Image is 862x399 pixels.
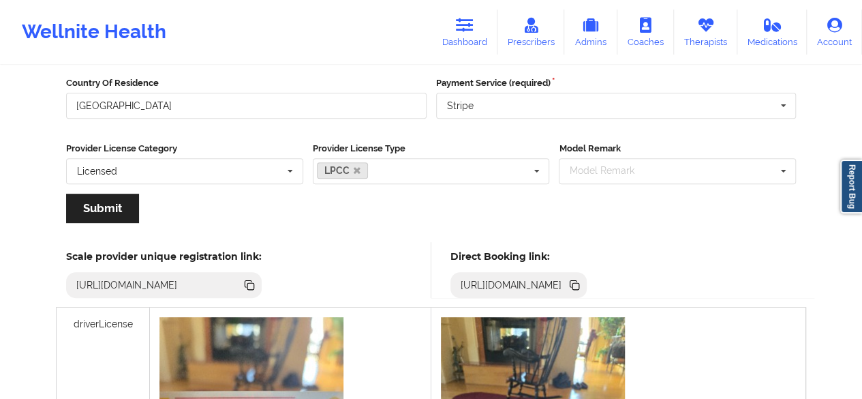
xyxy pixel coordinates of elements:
div: Stripe [447,101,474,110]
label: Country Of Residence [66,76,427,90]
a: Therapists [674,10,737,55]
div: [URL][DOMAIN_NAME] [71,278,183,292]
h5: Direct Booking link: [450,250,587,263]
div: Licensed [77,166,117,176]
label: Model Remark [559,142,796,156]
a: Coaches [617,10,674,55]
label: Payment Service (required) [436,76,797,90]
a: Dashboard [432,10,497,55]
a: Report Bug [840,160,862,213]
button: Submit [66,194,139,223]
label: Provider License Category [66,142,303,156]
a: LPCC [317,162,369,179]
div: [URL][DOMAIN_NAME] [455,278,568,292]
h5: Scale provider unique registration link: [66,250,262,263]
a: Admins [564,10,617,55]
div: Model Remark [566,163,653,179]
a: Medications [737,10,807,55]
a: Account [807,10,862,55]
a: Prescribers [497,10,565,55]
label: Provider License Type [313,142,550,156]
